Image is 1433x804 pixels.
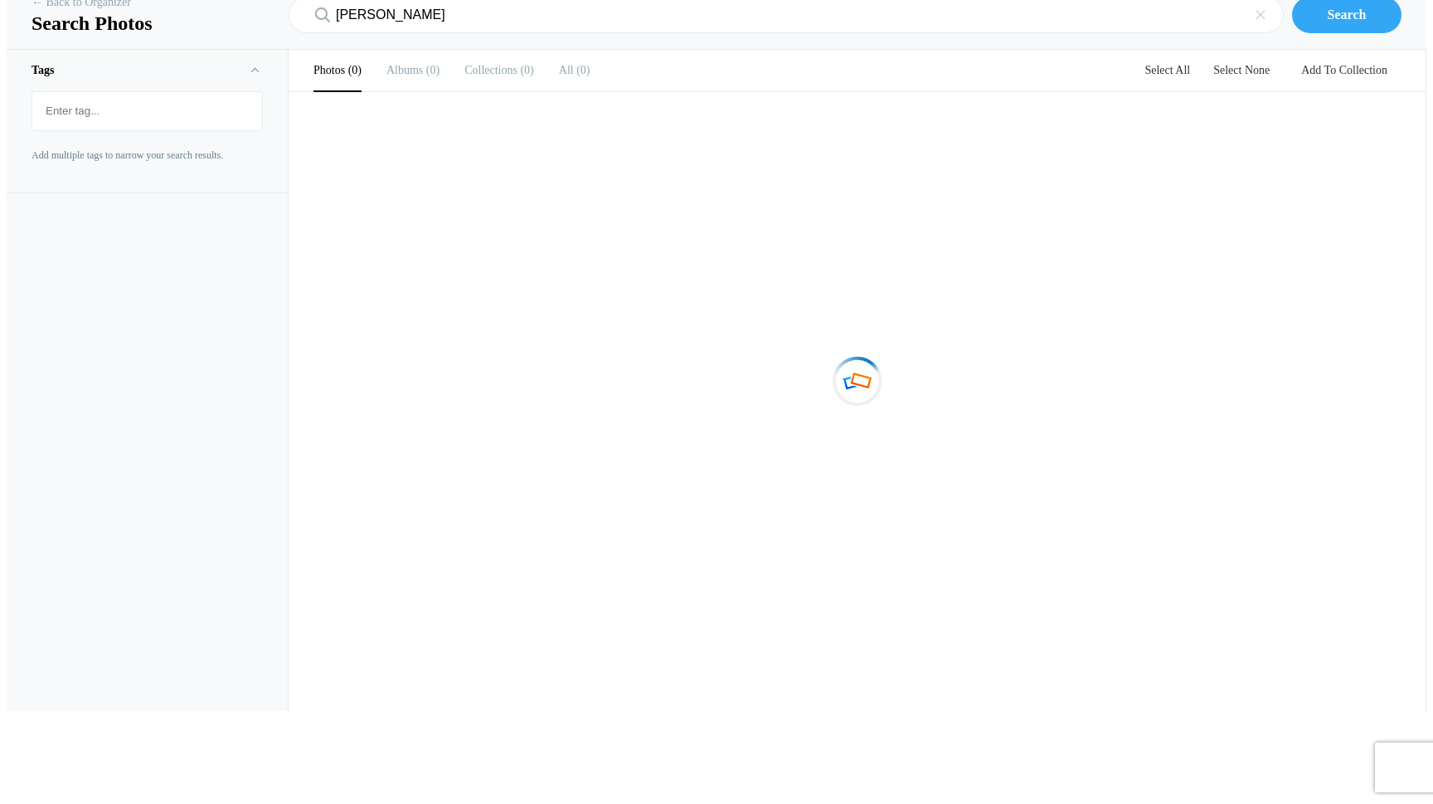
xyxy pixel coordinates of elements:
a: Select All [1134,64,1200,76]
span: 0 [423,64,440,76]
span: 0 [345,64,362,76]
span: 0 [574,64,590,76]
input: Enter tag... [41,96,254,126]
b: All [559,64,574,76]
h1: Search Photos [32,11,264,36]
a: Select None [1203,64,1280,76]
b: Albums [386,64,423,76]
b: Photos [313,64,345,76]
a: Add To Collection [1288,64,1401,76]
p: Add multiple tags to narrow your search results. [32,148,263,163]
span: 0 [517,64,534,76]
mat-chip-list: Fruit selection [32,92,262,130]
b: Collections [464,64,517,76]
b: Tags [32,64,55,76]
b: Search [1328,7,1367,22]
